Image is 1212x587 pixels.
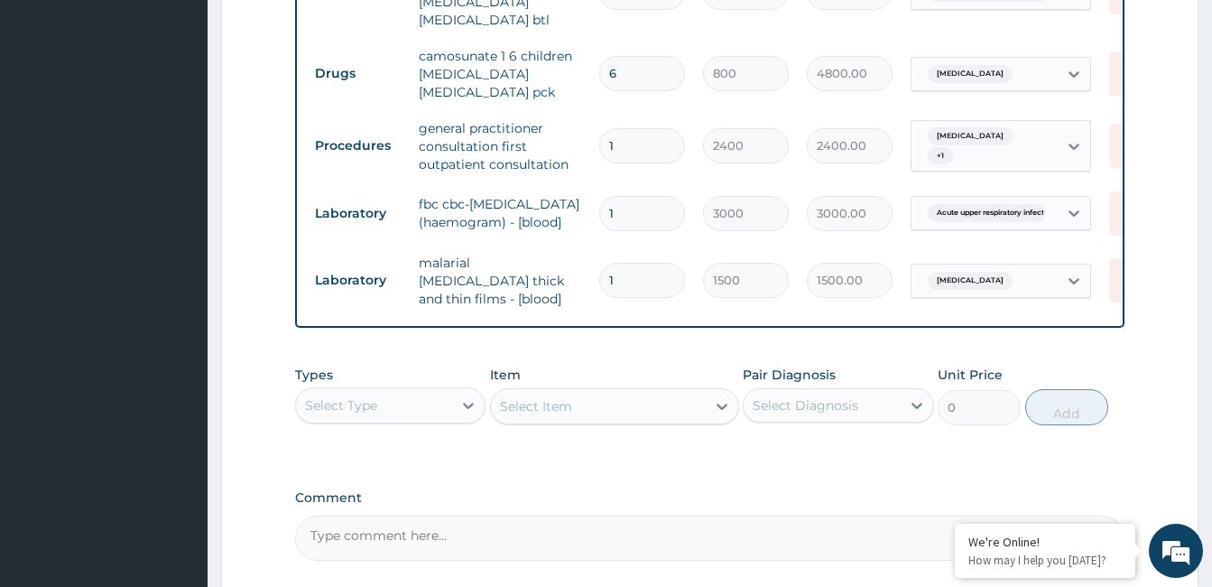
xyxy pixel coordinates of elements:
td: Laboratory [306,264,410,297]
td: Laboratory [306,197,410,230]
span: [MEDICAL_DATA] [928,65,1013,83]
td: malarial [MEDICAL_DATA] thick and thin films - [blood] [410,245,590,317]
div: We're Online! [968,534,1122,550]
span: + 1 [928,147,953,165]
span: Acute upper respiratory infect... [928,204,1059,222]
img: d_794563401_company_1708531726252_794563401 [33,90,73,135]
label: Types [295,368,333,383]
span: [MEDICAL_DATA] [928,272,1013,290]
div: Select Type [305,396,377,415]
label: Unit Price [938,366,1003,384]
textarea: Type your message and hit 'Enter' [9,394,344,457]
td: general practitioner consultation first outpatient consultation [410,110,590,182]
td: camosunate 1 6 children [MEDICAL_DATA] [MEDICAL_DATA] pck [410,38,590,110]
td: fbc cbc-[MEDICAL_DATA] (haemogram) - [blood] [410,186,590,240]
label: Item [490,366,521,384]
div: Chat with us now [94,101,303,125]
label: Pair Diagnosis [743,366,836,384]
p: How may I help you today? [968,553,1122,568]
div: Minimize live chat window [296,9,339,52]
span: We're online! [105,178,249,360]
label: Comment [295,490,1124,506]
td: Procedures [306,129,410,163]
button: Add [1025,389,1108,425]
td: Drugs [306,57,410,90]
span: [MEDICAL_DATA] [928,127,1013,145]
div: Select Diagnosis [753,396,858,415]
